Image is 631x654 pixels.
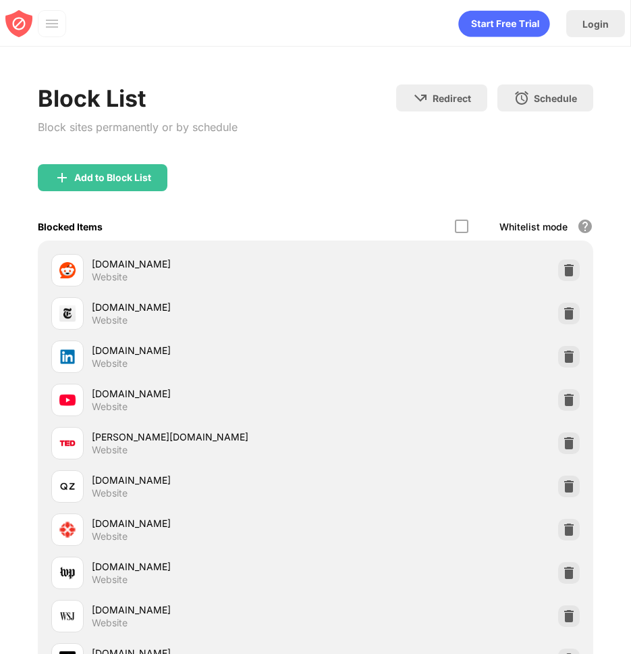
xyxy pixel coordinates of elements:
img: favicons [59,478,76,495]
div: Login [582,18,609,30]
div: Website [92,487,128,499]
div: Website [92,617,128,629]
div: Website [92,444,128,456]
div: [DOMAIN_NAME] [92,603,315,617]
div: [DOMAIN_NAME] [92,559,315,574]
div: Block List [38,84,238,112]
div: Redirect [433,93,471,104]
img: favicons [59,262,76,278]
div: [DOMAIN_NAME] [92,473,315,487]
div: [DOMAIN_NAME] [92,386,315,401]
div: [PERSON_NAME][DOMAIN_NAME] [92,430,315,444]
div: Schedule [534,93,577,104]
img: favicons [59,522,76,538]
div: [DOMAIN_NAME] [92,516,315,530]
div: Website [92,314,128,326]
img: favicons [59,608,76,624]
div: Website [92,574,128,586]
img: blocksite-icon-red.svg [5,10,32,37]
div: Block sites permanently or by schedule [38,118,238,137]
img: favicons [59,565,76,581]
img: favicons [59,392,76,408]
img: favicons [59,435,76,451]
div: [DOMAIN_NAME] [92,257,315,271]
div: Add to Block List [74,172,151,183]
div: [DOMAIN_NAME] [92,300,315,314]
img: favicons [59,349,76,365]
div: Website [92,530,128,543]
div: Website [92,401,128,413]
img: favicons [59,305,76,322]
div: Whitelist mode [499,221,568,232]
div: Website [92,357,128,370]
div: Blocked Items [38,221,103,232]
div: Website [92,271,128,283]
div: [DOMAIN_NAME] [92,343,315,357]
div: animation [458,10,550,37]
